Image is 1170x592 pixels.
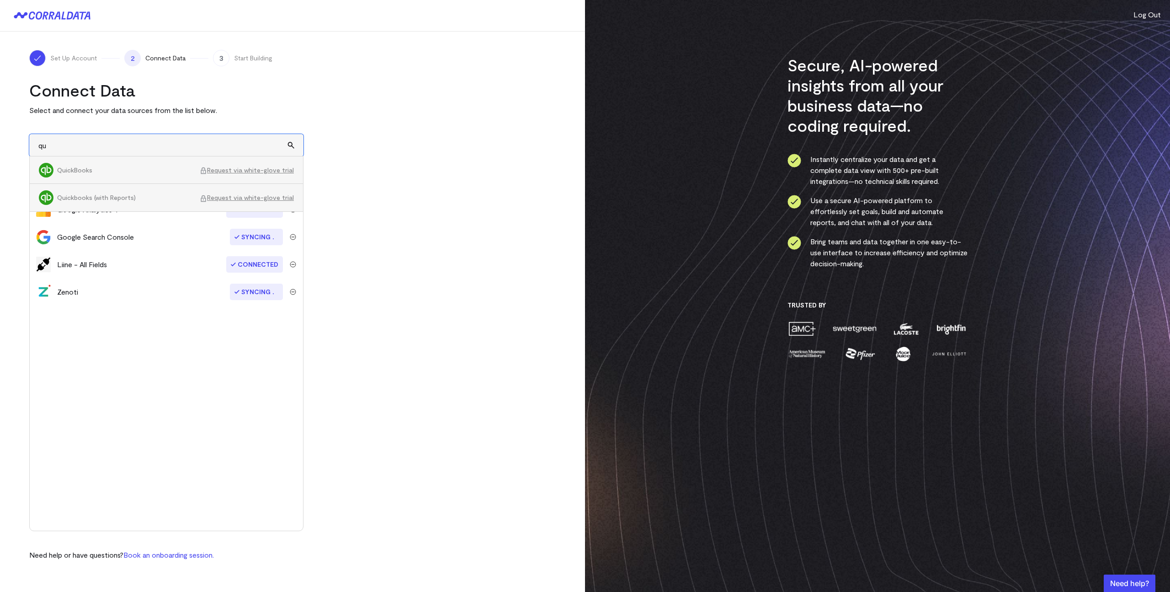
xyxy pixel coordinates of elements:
li: Use a secure AI-powered platform to effortlessly set goals, build and automate reports, and chat ... [787,195,968,228]
li: Bring teams and data together in one easy-to-use interface to increase efficiency and optimize de... [787,236,968,269]
span: Connected [226,256,283,273]
img: pfizer-e137f5fc.png [845,346,876,362]
input: Search and add other data sources [29,134,303,156]
img: lacoste-7a6b0538.png [893,321,920,337]
span: Request via white-glove trial [200,166,294,175]
span: Start Building [234,54,272,63]
span: QuickBooks [57,166,200,175]
span: Syncing [230,229,283,245]
span: Request via white-glove trial [200,193,294,202]
div: Zenoti [57,286,78,297]
div: Google Search Console [57,231,134,242]
img: QuickBooks [39,163,53,178]
span: 3 [213,50,229,66]
img: moon-juice-c312e729.png [894,346,912,362]
span: Quickbooks (with Reports) [57,193,200,202]
img: ico-lock-cf4a91f8.svg [200,195,207,202]
li: Instantly centralize your data and get a complete data view with 500+ pre-built integrations—no t... [787,154,968,187]
img: brightfin-a251e171.png [935,321,968,337]
div: Liine - All Fields [57,259,107,270]
a: Book an onboarding session. [123,550,214,559]
img: trash-40e54a27.svg [290,289,296,295]
img: Quickbooks (with Reports) [39,190,53,205]
img: trash-40e54a27.svg [290,234,296,240]
h2: Connect Data [29,80,303,100]
img: ico-check-white-5ff98cb1.svg [33,54,42,63]
h3: Trusted By [787,301,968,309]
p: Need help or have questions? [29,549,214,560]
p: Select and connect your data sources from the list below. [29,105,303,116]
button: Log Out [1133,9,1161,20]
h3: Secure, AI-powered insights from all your business data—no coding required. [787,55,968,135]
img: ico-check-circle-4b19435c.svg [787,236,801,250]
img: sweetgreen-1d1fb32c.png [832,321,877,337]
span: Syncing [230,284,283,300]
span: Connect Data [145,54,186,63]
img: default-f74cbd8b.png [36,257,51,272]
span: 2 [124,50,141,66]
img: john-elliott-25751c40.png [931,346,968,362]
img: amc-0b11a8f1.png [787,321,817,337]
img: amnh-5afada46.png [787,346,827,362]
img: ico-check-circle-4b19435c.svg [787,154,801,167]
img: trash-40e54a27.svg [290,261,296,268]
img: google_search_console-3467bcd2.svg [36,230,51,244]
span: Set Up Account [50,54,97,63]
img: ico-check-circle-4b19435c.svg [787,195,801,209]
img: ico-lock-cf4a91f8.svg [200,167,207,174]
img: zenoti-2086f9c1.png [36,285,51,299]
